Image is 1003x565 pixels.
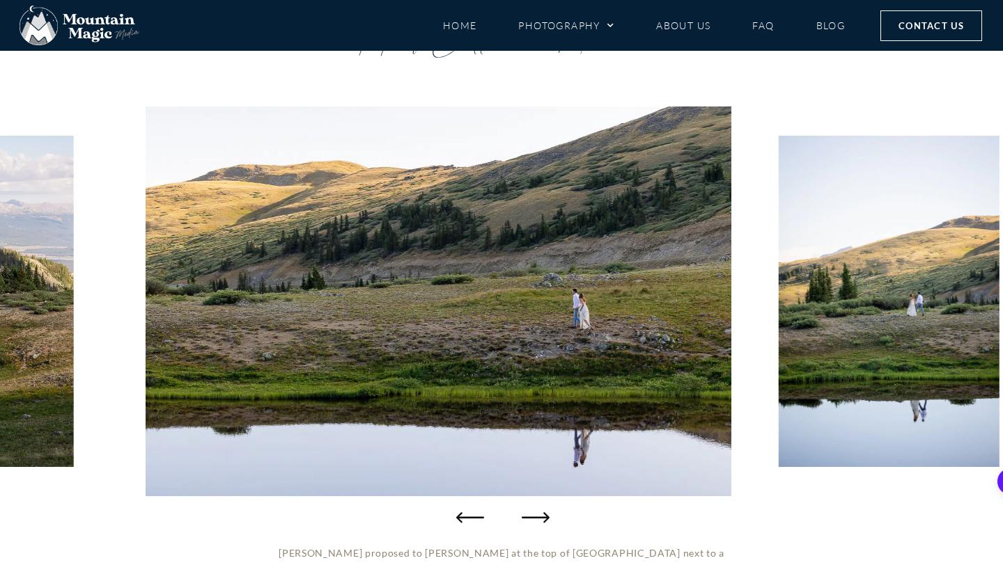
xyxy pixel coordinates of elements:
img: proposal engagement top of Cottonwood Pass Colorado photographer surprise proposals ideas [146,106,731,496]
a: Home [443,13,477,38]
a: Contact Us [880,10,982,41]
h1: Top of Cottonwood Pass [84,19,919,58]
img: Mountain Magic Media photography logo Crested Butte Photographer [20,6,139,46]
span: Contact Us [899,18,964,33]
a: About Us [656,13,710,38]
a: Blog [816,13,846,38]
a: FAQ [752,13,774,38]
a: Photography [518,13,614,38]
img: proposal engagement top of Cottonwood Pass Colorado photographer surprise proposals ideas [778,136,999,467]
div: Next slide [519,503,547,531]
nav: Menu [443,13,846,38]
div: 3 / 49 [146,106,731,496]
div: 4 / 49 [778,136,999,467]
div: Previous slide [456,503,484,531]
